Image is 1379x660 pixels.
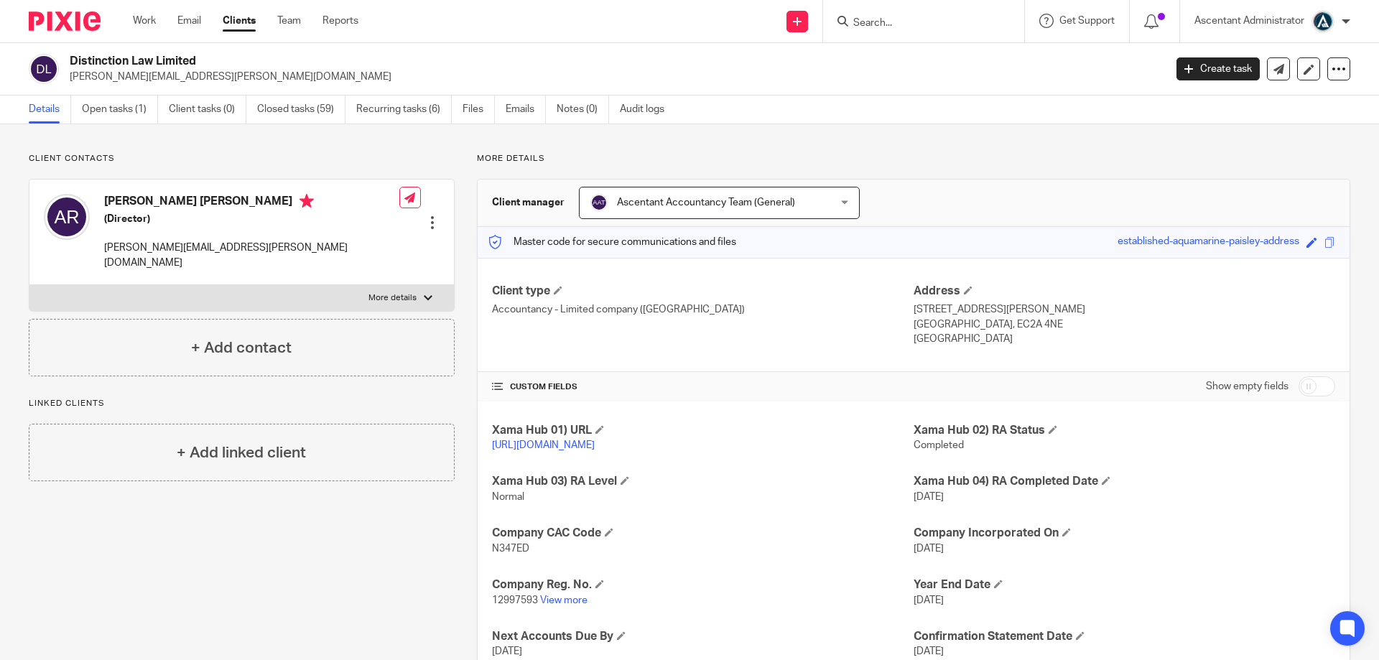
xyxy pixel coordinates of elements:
[492,284,914,299] h4: Client type
[223,14,256,28] a: Clients
[300,194,314,208] i: Primary
[590,194,608,211] img: svg%3E
[29,398,455,409] p: Linked clients
[620,96,675,124] a: Audit logs
[104,212,399,226] h5: (Director)
[914,492,944,502] span: [DATE]
[492,492,524,502] span: Normal
[191,337,292,359] h4: + Add contact
[914,423,1335,438] h4: Xama Hub 02) RA Status
[104,241,399,270] p: [PERSON_NAME][EMAIL_ADDRESS][PERSON_NAME][DOMAIN_NAME]
[914,577,1335,592] h4: Year End Date
[506,96,546,124] a: Emails
[29,153,455,164] p: Client contacts
[277,14,301,28] a: Team
[322,14,358,28] a: Reports
[70,70,1155,84] p: [PERSON_NAME][EMAIL_ADDRESS][PERSON_NAME][DOMAIN_NAME]
[488,235,736,249] p: Master code for secure communications and files
[492,629,914,644] h4: Next Accounts Due By
[914,526,1335,541] h4: Company Incorporated On
[617,197,795,208] span: Ascentant Accountancy Team (General)
[177,14,201,28] a: Email
[463,96,495,124] a: Files
[492,440,595,450] a: [URL][DOMAIN_NAME]
[29,11,101,31] img: Pixie
[1311,10,1334,33] img: Ascentant%20Round%20Only.png
[356,96,452,124] a: Recurring tasks (6)
[257,96,345,124] a: Closed tasks (59)
[1206,379,1289,394] label: Show empty fields
[492,381,914,393] h4: CUSTOM FIELDS
[914,332,1335,346] p: [GEOGRAPHIC_DATA]
[914,440,964,450] span: Completed
[914,317,1335,332] p: [GEOGRAPHIC_DATA], EC2A 4NE
[914,595,944,605] span: [DATE]
[492,195,565,210] h3: Client manager
[914,646,944,656] span: [DATE]
[492,646,522,656] span: [DATE]
[104,194,399,212] h4: [PERSON_NAME] [PERSON_NAME]
[914,284,1335,299] h4: Address
[1118,234,1299,251] div: established-aquamarine-paisley-address
[492,595,538,605] span: 12997593
[557,96,609,124] a: Notes (0)
[70,54,938,69] h2: Distinction Law Limited
[169,96,246,124] a: Client tasks (0)
[914,474,1335,489] h4: Xama Hub 04) RA Completed Date
[29,54,59,84] img: svg%3E
[914,629,1335,644] h4: Confirmation Statement Date
[852,17,981,30] input: Search
[44,194,90,240] img: svg%3E
[914,544,944,554] span: [DATE]
[1176,57,1260,80] a: Create task
[540,595,588,605] a: View more
[1194,14,1304,28] p: Ascentant Administrator
[368,292,417,304] p: More details
[914,302,1335,317] p: [STREET_ADDRESS][PERSON_NAME]
[492,544,529,554] span: N347ED
[1059,16,1115,26] span: Get Support
[177,442,306,464] h4: + Add linked client
[492,302,914,317] p: Accountancy - Limited company ([GEOGRAPHIC_DATA])
[492,526,914,541] h4: Company CAC Code
[492,423,914,438] h4: Xama Hub 01) URL
[477,153,1350,164] p: More details
[492,577,914,592] h4: Company Reg. No.
[133,14,156,28] a: Work
[492,474,914,489] h4: Xama Hub 03) RA Level
[29,96,71,124] a: Details
[82,96,158,124] a: Open tasks (1)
